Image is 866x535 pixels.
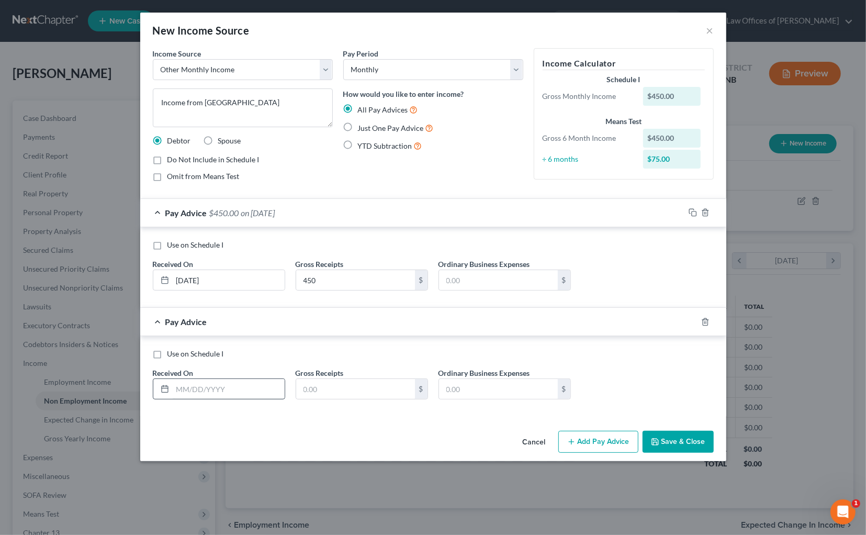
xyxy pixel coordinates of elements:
[558,379,570,399] div: $
[537,133,638,143] div: Gross 6 Month Income
[218,136,241,145] span: Spouse
[643,150,701,169] div: $75.00
[358,141,412,150] span: YTD Subtraction
[296,270,415,290] input: 0.00
[343,88,464,99] label: How would you like to enter income?
[543,57,705,70] h5: Income Calculator
[173,270,285,290] input: MM/DD/YYYY
[358,124,424,132] span: Just One Pay Advice
[852,499,860,508] span: 1
[643,87,701,106] div: $450.00
[167,155,260,164] span: Do Not Include in Schedule I
[543,116,705,127] div: Means Test
[153,260,194,269] span: Received On
[241,208,275,218] span: on [DATE]
[165,317,207,327] span: Pay Advice
[706,24,714,37] button: ×
[209,208,239,218] span: $450.00
[153,369,194,377] span: Received On
[165,208,207,218] span: Pay Advice
[543,74,705,85] div: Schedule I
[558,431,638,453] button: Add Pay Advice
[153,23,250,38] div: New Income Source
[537,154,638,164] div: ÷ 6 months
[558,270,570,290] div: $
[343,48,379,59] label: Pay Period
[415,270,428,290] div: $
[537,91,638,102] div: Gross Monthly Income
[167,240,224,249] span: Use on Schedule I
[439,379,558,399] input: 0.00
[439,270,558,290] input: 0.00
[296,259,344,270] label: Gross Receipts
[173,379,285,399] input: MM/DD/YYYY
[296,379,415,399] input: 0.00
[153,49,201,58] span: Income Source
[830,499,856,525] iframe: Intercom live chat
[167,136,191,145] span: Debtor
[643,129,701,148] div: $450.00
[438,367,530,378] label: Ordinary Business Expenses
[514,432,554,453] button: Cancel
[167,349,224,358] span: Use on Schedule I
[167,172,240,181] span: Omit from Means Test
[358,105,408,114] span: All Pay Advices
[296,367,344,378] label: Gross Receipts
[415,379,428,399] div: $
[643,431,714,453] button: Save & Close
[438,259,530,270] label: Ordinary Business Expenses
